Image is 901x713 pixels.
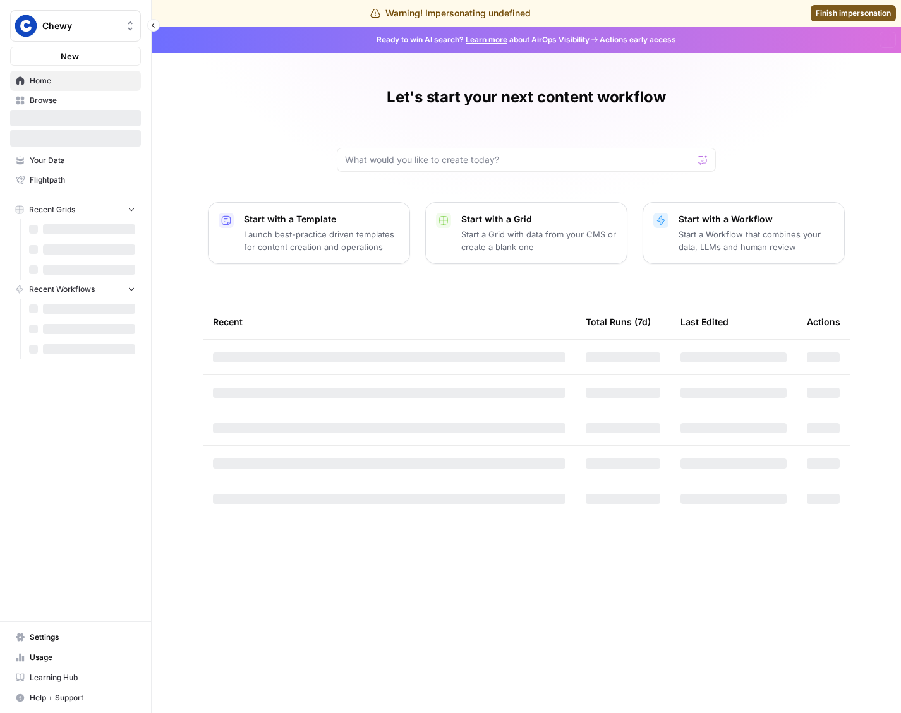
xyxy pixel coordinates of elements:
span: Browse [30,95,135,106]
button: Workspace: Chewy [10,10,141,42]
span: Home [30,75,135,87]
div: Last Edited [680,304,729,339]
button: Help + Support [10,688,141,708]
div: Total Runs (7d) [586,304,651,339]
a: Home [10,71,141,91]
p: Start with a Workflow [679,213,834,225]
span: Your Data [30,155,135,166]
p: Start a Grid with data from your CMS or create a blank one [461,228,617,253]
span: Learning Hub [30,672,135,683]
p: Start with a Template [244,213,399,225]
span: Chewy [42,20,119,32]
button: Start with a GridStart a Grid with data from your CMS or create a blank one [425,202,627,264]
button: New [10,47,141,66]
p: Start a Workflow that combines your data, LLMs and human review [679,228,834,253]
a: Learn more [466,35,507,44]
span: Recent Workflows [29,284,95,295]
a: Finish impersonation [811,5,896,21]
input: What would you like to create today? [345,153,692,166]
span: Recent Grids [29,204,75,215]
button: Start with a TemplateLaunch best-practice driven templates for content creation and operations [208,202,410,264]
button: Start with a WorkflowStart a Workflow that combines your data, LLMs and human review [643,202,845,264]
a: Your Data [10,150,141,171]
span: Ready to win AI search? about AirOps Visibility [377,34,590,45]
span: Help + Support [30,692,135,704]
h1: Let's start your next content workflow [387,87,666,107]
img: Chewy Logo [15,15,37,37]
div: Recent [213,304,565,339]
p: Launch best-practice driven templates for content creation and operations [244,228,399,253]
span: Actions early access [600,34,676,45]
span: Settings [30,632,135,643]
div: Actions [807,304,840,339]
span: Finish impersonation [816,8,891,19]
button: Recent Workflows [10,280,141,299]
a: Flightpath [10,170,141,190]
div: Warning! Impersonating undefined [370,7,531,20]
a: Learning Hub [10,668,141,688]
a: Usage [10,647,141,668]
span: Usage [30,652,135,663]
a: Settings [10,627,141,647]
button: Recent Grids [10,200,141,219]
a: Browse [10,90,141,111]
span: Flightpath [30,174,135,186]
p: Start with a Grid [461,213,617,225]
span: New [61,50,79,63]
